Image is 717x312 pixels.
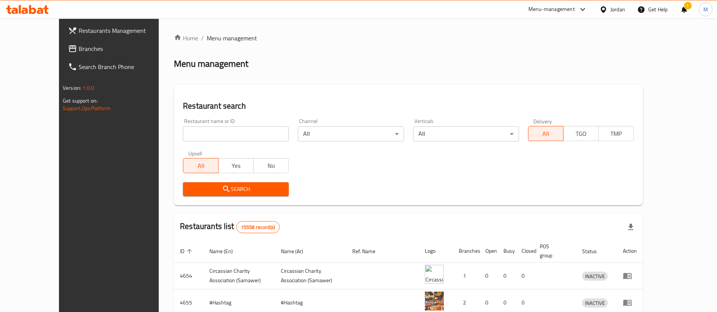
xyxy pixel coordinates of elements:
a: Support.OpsPlatform [63,103,111,113]
span: Ref. Name [352,247,385,256]
span: No [257,160,286,171]
span: Menu management [207,34,257,43]
button: All [528,126,564,141]
label: Delivery [533,118,552,124]
span: Name (En) [209,247,243,256]
span: M [703,5,708,14]
button: All [183,158,218,173]
span: Version: [63,83,81,93]
h2: Menu management [174,58,248,70]
span: TGO [567,128,596,139]
div: Jordan [610,5,625,14]
div: Menu [623,271,637,280]
span: All [531,128,561,139]
button: Search [183,182,289,196]
input: Search for restaurant name or ID.. [183,126,289,141]
span: Restaurants Management [79,26,173,35]
span: TMP [602,128,631,139]
div: All [413,126,519,141]
span: Search Branch Phone [79,62,173,71]
img: #Hashtag [425,292,444,310]
div: Menu-management [528,5,575,14]
h2: Restaurant search [183,100,634,112]
img: ​Circassian ​Charity ​Association​ (Samawer) [425,265,444,284]
button: TGO [563,126,599,141]
td: 0 [479,263,497,289]
td: ​Circassian ​Charity ​Association​ (Samawer) [203,263,275,289]
span: ID [180,247,194,256]
span: Search [189,184,283,194]
a: Search Branch Phone [62,58,179,76]
th: Logo [419,240,453,263]
th: Action [617,240,643,263]
td: 0 [516,263,534,289]
span: POS group [540,242,567,260]
td: 0 [497,263,516,289]
span: Yes [221,160,251,171]
li: / [201,34,204,43]
button: No [253,158,289,173]
div: Total records count [236,221,280,233]
div: Export file [622,218,640,236]
span: 15558 record(s) [237,224,279,231]
span: INACTIVE [582,299,608,307]
h2: Restaurants list [180,221,280,233]
button: Yes [218,158,254,173]
th: Busy [497,240,516,263]
nav: breadcrumb [174,34,643,43]
td: 1 [453,263,479,289]
span: Get support on: [63,96,98,106]
span: INACTIVE [582,272,608,281]
a: Restaurants Management [62,22,179,40]
td: 4654 [174,263,203,289]
span: 1.0.0 [82,83,94,93]
div: All [298,126,404,141]
a: Home [174,34,198,43]
button: TMP [598,126,634,141]
td: ​Circassian ​Charity ​Association​ (Samawer) [275,263,346,289]
span: Name (Ar) [281,247,313,256]
span: Status [582,247,607,256]
span: All [186,160,215,171]
span: Branches [79,44,173,53]
th: Closed [516,240,534,263]
a: Branches [62,40,179,58]
th: Branches [453,240,479,263]
label: Upsell [188,151,202,156]
div: Menu [623,298,637,307]
th: Open [479,240,497,263]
